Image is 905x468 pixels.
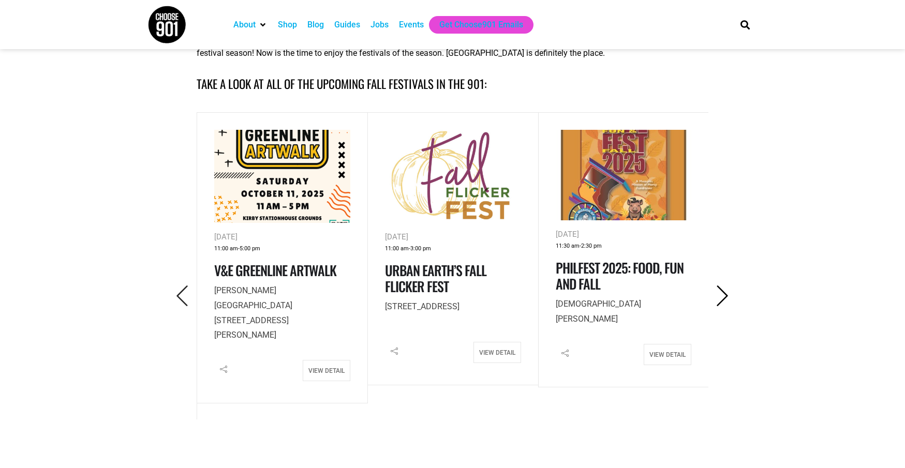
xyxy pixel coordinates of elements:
span: [DEMOGRAPHIC_DATA][PERSON_NAME] [556,299,641,324]
a: Urban Earth’s Fall Flicker Fest [385,260,486,296]
span: [DATE] [556,230,579,239]
span: 11:00 am [385,244,409,254]
div: - [385,244,521,254]
span: 2:30 pm [581,241,602,252]
span: 11:00 am [214,244,238,254]
span: 3:00 pm [410,244,431,254]
a: View Detail [473,342,521,363]
div: - [214,244,350,254]
i: Next [712,285,733,307]
nav: Main nav [228,16,723,34]
i: Share [385,342,404,360]
a: Jobs [370,19,389,31]
button: Previous [168,284,197,309]
div: Search [736,16,753,33]
i: Previous [172,285,193,307]
div: - [556,241,692,252]
a: About [233,19,256,31]
h4: Take a look at all of the upcoming fall festivals in the 901: [197,75,708,93]
a: Events [399,19,424,31]
span: [DATE] [214,232,238,241]
span: 5:00 pm [240,244,260,254]
span: 11:30 am [556,241,580,252]
div: About [228,16,273,34]
a: V&E Greenline Artwalk [214,260,336,280]
a: Guides [334,19,360,31]
a: Blog [307,19,324,31]
span: [STREET_ADDRESS] [385,301,459,311]
i: Share [556,344,574,363]
span: [PERSON_NAME][GEOGRAPHIC_DATA] [214,285,292,310]
span: [DATE] [385,232,408,241]
p: [STREET_ADDRESS][PERSON_NAME] [214,283,350,343]
img: Poster for the V&E Greenline Artwalk on October 11, 2025, from 11 AM to 5 PM at Kirby Stationhous... [214,130,350,223]
a: View Detail [303,360,350,381]
button: Next [708,284,737,309]
a: PhilFest 2025: Food, Fun and Fall [556,258,684,294]
a: Shop [278,19,297,31]
a: View Detail [644,344,691,365]
i: Share [214,360,233,379]
a: Get Choose901 Emails [439,19,523,31]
